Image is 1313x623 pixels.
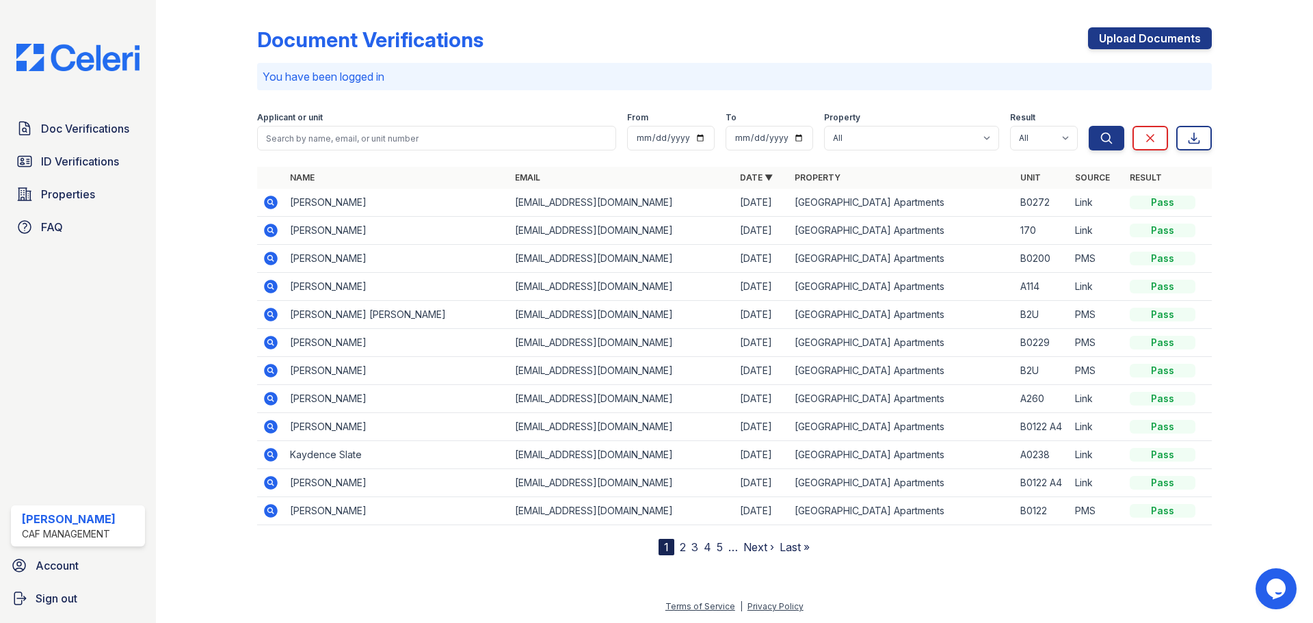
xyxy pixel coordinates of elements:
td: B0272 [1015,189,1070,217]
td: [DATE] [734,189,789,217]
td: [DATE] [734,357,789,385]
td: [EMAIL_ADDRESS][DOMAIN_NAME] [509,217,734,245]
a: Account [5,552,150,579]
td: Link [1070,469,1124,497]
td: [GEOGRAPHIC_DATA] Apartments [789,413,1014,441]
td: [EMAIL_ADDRESS][DOMAIN_NAME] [509,441,734,469]
a: Doc Verifications [11,115,145,142]
a: Next › [743,540,774,554]
td: PMS [1070,245,1124,273]
span: Account [36,557,79,574]
td: [PERSON_NAME] [284,413,509,441]
button: Sign out [5,585,150,612]
span: ID Verifications [41,153,119,170]
td: [PERSON_NAME] [284,497,509,525]
td: PMS [1070,329,1124,357]
a: Unit [1020,172,1041,183]
a: Property [795,172,840,183]
td: [DATE] [734,385,789,413]
td: [EMAIL_ADDRESS][DOMAIN_NAME] [509,469,734,497]
label: From [627,112,648,123]
label: To [726,112,737,123]
td: Link [1070,217,1124,245]
iframe: chat widget [1256,568,1299,609]
td: [EMAIL_ADDRESS][DOMAIN_NAME] [509,273,734,301]
a: 4 [704,540,711,554]
td: [GEOGRAPHIC_DATA] Apartments [789,329,1014,357]
td: Link [1070,385,1124,413]
a: Privacy Policy [747,601,804,611]
div: Pass [1130,336,1195,349]
td: [PERSON_NAME] [284,469,509,497]
td: [GEOGRAPHIC_DATA] Apartments [789,385,1014,413]
a: FAQ [11,213,145,241]
td: [EMAIL_ADDRESS][DOMAIN_NAME] [509,245,734,273]
span: Sign out [36,590,77,607]
td: A114 [1015,273,1070,301]
td: [DATE] [734,217,789,245]
div: Pass [1130,308,1195,321]
a: Terms of Service [665,601,735,611]
div: | [740,601,743,611]
span: … [728,539,738,555]
td: [EMAIL_ADDRESS][DOMAIN_NAME] [509,497,734,525]
p: You have been logged in [263,68,1206,85]
td: B2U [1015,357,1070,385]
a: 5 [717,540,723,554]
div: Pass [1130,504,1195,518]
td: B0122 A4 [1015,469,1070,497]
a: Date ▼ [740,172,773,183]
label: Property [824,112,860,123]
td: Link [1070,413,1124,441]
a: Properties [11,181,145,208]
td: A260 [1015,385,1070,413]
a: 3 [691,540,698,554]
input: Search by name, email, or unit number [257,126,616,150]
td: [GEOGRAPHIC_DATA] Apartments [789,189,1014,217]
td: [GEOGRAPHIC_DATA] Apartments [789,497,1014,525]
td: [GEOGRAPHIC_DATA] Apartments [789,441,1014,469]
td: A0238 [1015,441,1070,469]
span: Doc Verifications [41,120,129,137]
td: [EMAIL_ADDRESS][DOMAIN_NAME] [509,189,734,217]
a: Name [290,172,315,183]
td: [DATE] [734,497,789,525]
td: [EMAIL_ADDRESS][DOMAIN_NAME] [509,413,734,441]
label: Result [1010,112,1035,123]
td: B0122 A4 [1015,413,1070,441]
td: [DATE] [734,273,789,301]
img: CE_Logo_Blue-a8612792a0a2168367f1c8372b55b34899dd931a85d93a1a3d3e32e68fde9ad4.png [5,44,150,71]
div: 1 [659,539,674,555]
a: Source [1075,172,1110,183]
td: [DATE] [734,301,789,329]
a: Result [1130,172,1162,183]
td: [GEOGRAPHIC_DATA] Apartments [789,301,1014,329]
div: Document Verifications [257,27,483,52]
td: [EMAIL_ADDRESS][DOMAIN_NAME] [509,301,734,329]
div: Pass [1130,476,1195,490]
td: [GEOGRAPHIC_DATA] Apartments [789,357,1014,385]
td: PMS [1070,357,1124,385]
td: 170 [1015,217,1070,245]
td: [DATE] [734,441,789,469]
td: Kaydence Slate [284,441,509,469]
td: [PERSON_NAME] [284,217,509,245]
a: ID Verifications [11,148,145,175]
td: [PERSON_NAME] [284,385,509,413]
div: Pass [1130,364,1195,377]
td: B2U [1015,301,1070,329]
td: PMS [1070,497,1124,525]
div: Pass [1130,252,1195,265]
a: Last » [780,540,810,554]
td: [PERSON_NAME] [284,357,509,385]
td: PMS [1070,301,1124,329]
span: Properties [41,186,95,202]
td: [DATE] [734,469,789,497]
div: Pass [1130,448,1195,462]
div: Pass [1130,224,1195,237]
td: [DATE] [734,413,789,441]
td: [EMAIL_ADDRESS][DOMAIN_NAME] [509,357,734,385]
td: [DATE] [734,329,789,357]
a: Email [515,172,540,183]
div: Pass [1130,196,1195,209]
